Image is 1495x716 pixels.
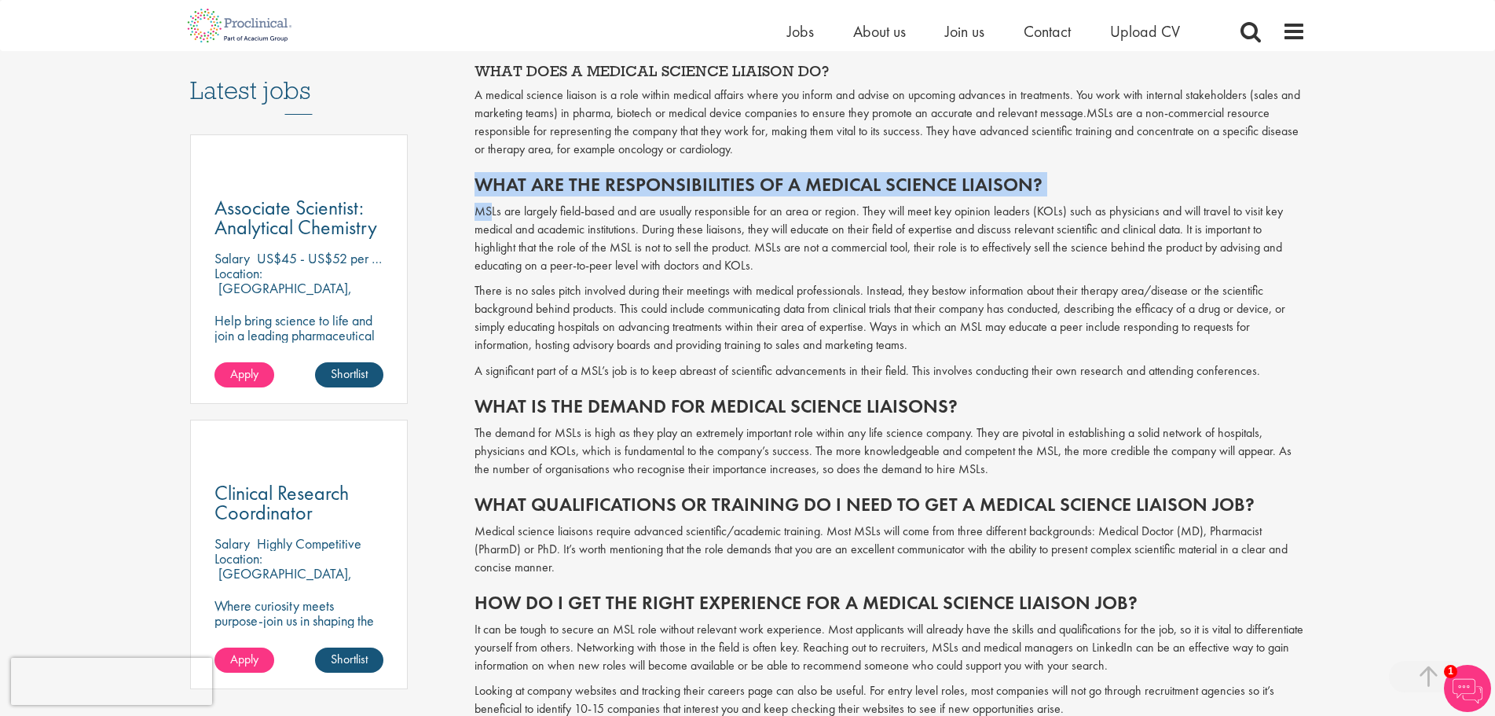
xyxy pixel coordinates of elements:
a: Shortlist [315,362,383,387]
img: Chatbot [1444,665,1491,712]
span: WHAT DOES A MEDICAL SCIENCE LIAISON DO? [475,61,829,80]
p: [GEOGRAPHIC_DATA], [GEOGRAPHIC_DATA] [214,564,352,597]
a: Upload CV [1110,21,1180,42]
span: Apply [230,651,258,667]
span: Salary [214,249,250,267]
h2: How do I get the right experience for a medical science liaison job? [475,593,1306,613]
p: [GEOGRAPHIC_DATA], [GEOGRAPHIC_DATA] [214,279,352,312]
span: Apply [230,365,258,382]
p: Medical science liaisons require advanced scientific/academic training. Most MSLs will come from ... [475,523,1306,577]
a: Contact [1024,21,1071,42]
h2: What qualifications or training do I need to get a medical science liaison job? [475,494,1306,515]
p: US$45 - US$52 per hour [257,249,395,267]
p: MSLs are largely field-based and are usually responsible for an area or region. They will meet ke... [475,203,1306,274]
p: A significant part of a MSL’s job is to keep abreast of scientific advancements in their field. T... [475,362,1306,380]
h2: What is the demand for medical science liaisons? [475,396,1306,417]
p: Highly Competitive [257,534,361,553]
span: MSLs are a non-commercial resource responsible for representing the company that they work for, m... [475,105,1299,157]
a: Join us [945,21,984,42]
p: Where curiosity meets purpose-join us in shaping the future of science. [214,598,384,643]
h2: What are the responsibilities of a medical science liaison? [475,174,1306,195]
a: Shortlist [315,648,383,673]
iframe: reCAPTCHA [11,658,212,705]
span: Location: [214,549,262,567]
a: Apply [214,648,274,673]
span: 1 [1444,665,1457,678]
a: Apply [214,362,274,387]
span: Location: [214,264,262,282]
p: Help bring science to life and join a leading pharmaceutical company to play a key role in delive... [214,313,384,402]
span: Salary [214,534,250,553]
span: A medical science liaison is a role within medical affairs where you inform and advise on upcomin... [475,86,1300,121]
span: Clinical Research Coordinator [214,479,349,526]
a: Clinical Research Coordinator [214,483,384,523]
a: Jobs [787,21,814,42]
h3: Latest jobs [190,38,409,115]
a: About us [853,21,906,42]
span: Associate Scientist: Analytical Chemistry [214,194,377,241]
p: There is no sales pitch involved during their meetings with medical professionals. Instead, they ... [475,282,1306,354]
p: The demand for MSLs is high as they play an extremely important role within any life science comp... [475,424,1306,479]
a: Associate Scientist: Analytical Chemistry [214,198,384,237]
p: It can be tough to secure an MSL role without relevant work experience. Most applicants will alre... [475,621,1306,675]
